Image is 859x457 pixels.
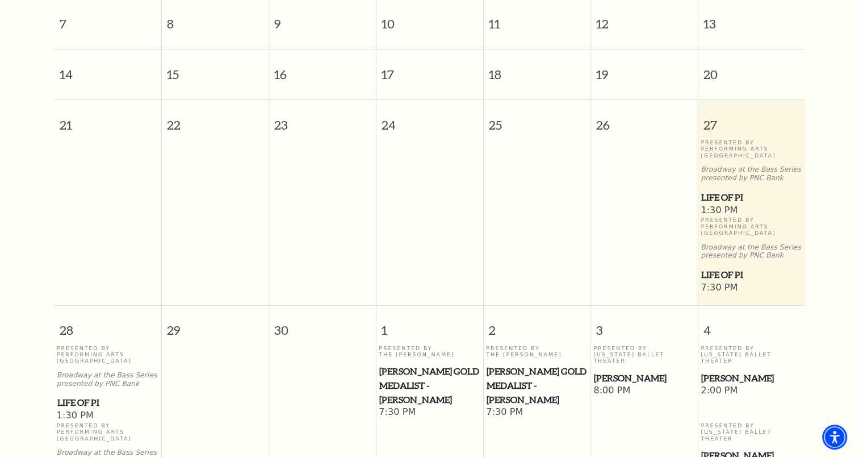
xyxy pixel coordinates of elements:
[376,306,483,345] span: 1
[379,406,480,419] span: 7:30 PM
[701,190,802,205] span: Life of Pi
[701,217,802,236] p: Presented By Performing Arts [GEOGRAPHIC_DATA]
[269,306,376,345] span: 30
[376,100,483,139] span: 24
[593,345,695,364] p: Presented By [US_STATE] Ballet Theater
[379,345,480,358] p: Presented By The [PERSON_NAME]
[57,422,158,442] p: Presented By Performing Arts [GEOGRAPHIC_DATA]
[484,100,590,139] span: 25
[54,100,161,139] span: 21
[698,100,806,139] span: 27
[701,371,802,385] span: [PERSON_NAME]
[698,306,806,345] span: 4
[376,49,483,89] span: 17
[591,49,698,89] span: 19
[701,268,802,282] span: Life of Pi
[701,165,802,182] p: Broadway at the Bass Series presented by PNC Bank
[486,345,588,358] p: Presented By The [PERSON_NAME]
[162,49,269,89] span: 15
[594,371,694,385] span: [PERSON_NAME]
[57,345,158,364] p: Presented By Performing Arts [GEOGRAPHIC_DATA]
[57,410,158,422] span: 1:30 PM
[57,371,158,388] p: Broadway at the Bass Series presented by PNC Bank
[701,345,802,364] p: Presented By [US_STATE] Ballet Theater
[701,205,802,217] span: 1:30 PM
[486,406,588,419] span: 7:30 PM
[701,139,802,159] p: Presented By Performing Arts [GEOGRAPHIC_DATA]
[701,282,802,294] span: 7:30 PM
[701,243,802,260] p: Broadway at the Bass Series presented by PNC Bank
[701,385,802,397] span: 2:00 PM
[487,364,587,406] span: [PERSON_NAME] Gold Medalist - [PERSON_NAME]
[379,364,480,406] span: [PERSON_NAME] Gold Medalist - [PERSON_NAME]
[701,422,802,442] p: Presented By [US_STATE] Ballet Theater
[593,385,695,397] span: 8:00 PM
[57,396,158,410] span: Life of Pi
[54,49,161,89] span: 14
[484,306,590,345] span: 2
[162,100,269,139] span: 22
[698,49,806,89] span: 20
[162,306,269,345] span: 29
[484,49,590,89] span: 18
[591,306,698,345] span: 3
[54,306,161,345] span: 28
[269,100,376,139] span: 23
[591,100,698,139] span: 26
[822,425,847,450] div: Accessibility Menu
[269,49,376,89] span: 16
